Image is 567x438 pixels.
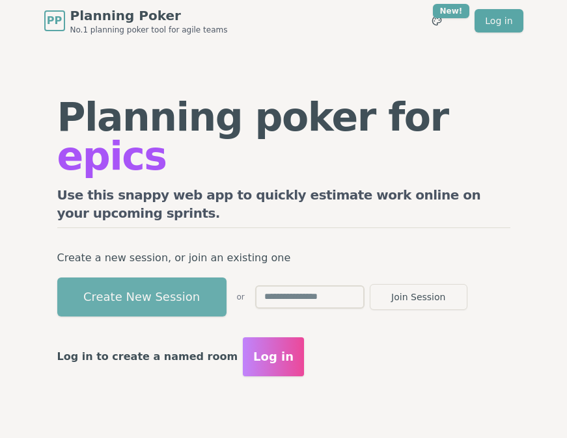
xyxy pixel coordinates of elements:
[433,4,470,18] div: New!
[237,292,245,302] span: or
[243,337,304,376] button: Log in
[425,9,449,32] button: New!
[57,97,510,175] h1: Planning poker for
[253,348,294,366] span: Log in
[370,284,467,310] button: Join Session
[57,186,510,228] h2: Use this snappy web app to quickly estimate work online on your upcoming sprints.
[70,25,228,35] span: No.1 planning poker tool for agile teams
[57,133,167,179] span: epics
[57,277,227,316] button: Create New Session
[70,6,228,25] span: Planning Poker
[44,6,228,35] a: PPPlanning PokerNo.1 planning poker tool for agile teams
[57,249,510,267] p: Create a new session, or join an existing one
[47,13,62,29] span: PP
[57,348,238,366] p: Log in to create a named room
[475,9,523,32] a: Log in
